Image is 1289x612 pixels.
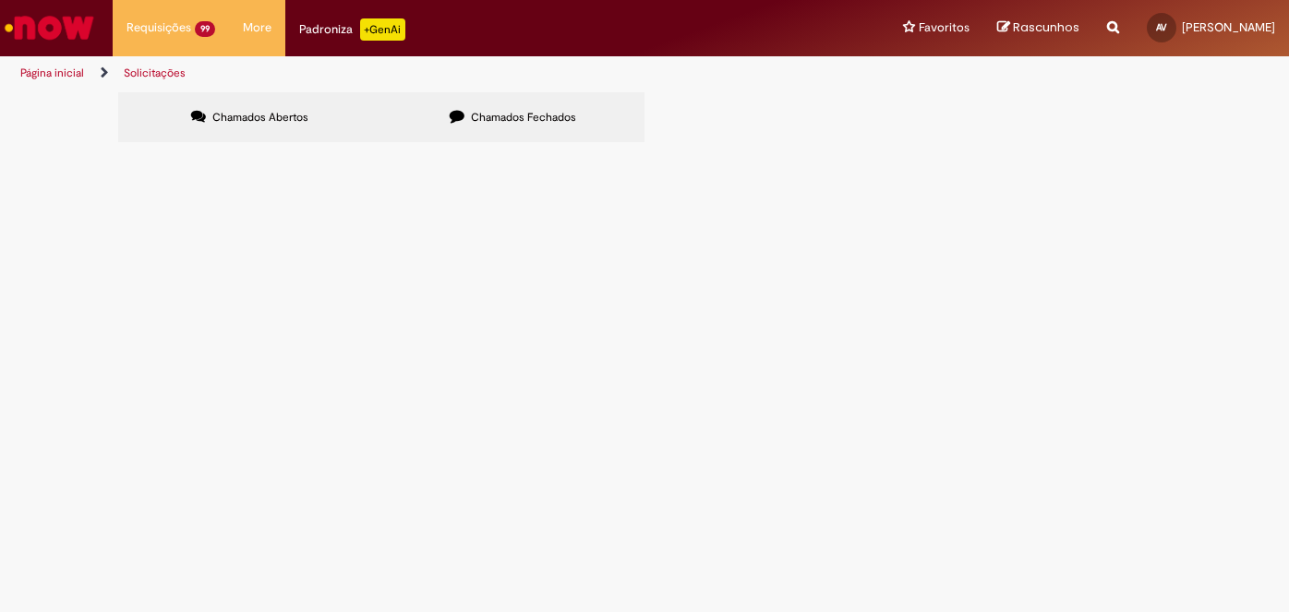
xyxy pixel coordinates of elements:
[243,18,271,37] span: More
[1013,18,1079,36] span: Rascunhos
[299,18,405,41] div: Padroniza
[2,9,97,46] img: ServiceNow
[212,110,308,125] span: Chamados Abertos
[126,18,191,37] span: Requisições
[20,66,84,80] a: Página inicial
[360,18,405,41] p: +GenAi
[195,21,215,37] span: 99
[997,19,1079,37] a: Rascunhos
[1182,19,1275,35] span: [PERSON_NAME]
[471,110,576,125] span: Chamados Fechados
[14,56,846,90] ul: Trilhas de página
[124,66,186,80] a: Solicitações
[919,18,970,37] span: Favoritos
[1156,21,1167,33] span: AV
